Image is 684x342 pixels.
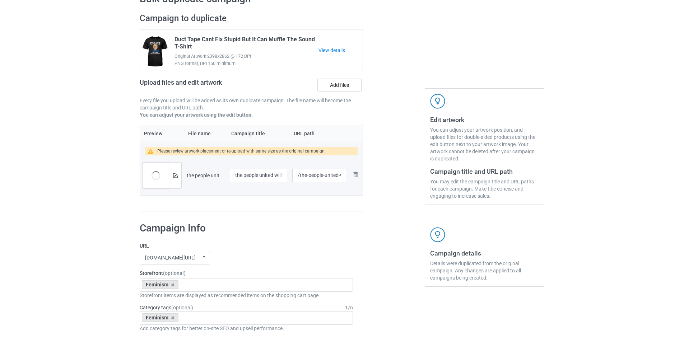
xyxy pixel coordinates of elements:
img: svg+xml;base64,PD94bWwgdmVyc2lvbj0iMS4wIiBlbmNvZGluZz0iVVRGLTgiPz4KPHN2ZyB3aWR0aD0iNDJweCIgaGVpZ2... [430,94,445,109]
th: Campaign title [227,125,290,142]
span: Duct Tape Cant Fix Stupid But It Can Muffle The Sound T-Shirt [175,36,318,53]
a: View details [318,47,363,54]
h1: Campaign Info [140,222,353,235]
div: the people united will never be divided.png [187,172,225,179]
div: Add category tags for better on-site SEO and upsell performance. [140,325,353,332]
span: (optional) [171,305,193,310]
img: svg+xml;base64,PD94bWwgdmVyc2lvbj0iMS4wIiBlbmNvZGluZz0iVVRGLTgiPz4KPHN2ZyB3aWR0aD0iNDJweCIgaGVpZ2... [430,227,445,242]
label: Storefront [140,270,353,277]
div: Details were duplicated from the original campaign. Any changes are applied to all campaigns bein... [430,260,539,281]
p: Every file you upload will be added as its own duplicate campaign. The file name will become the ... [140,97,363,111]
div: [DOMAIN_NAME][URL] [145,255,196,260]
label: Add files [317,79,362,92]
div: You may edit the campaign title and URL paths for each campaign. Make title concise and engaging ... [430,178,539,200]
img: warning [148,149,157,154]
th: File name [184,125,227,142]
div: Storefront items are displayed as recommended items on the shopping cart page. [140,292,353,299]
div: You can adjust your artwork position, and upload files for double-sided products using the edit b... [430,126,539,162]
h3: Campaign title and URL path [430,167,539,175]
h2: Campaign to duplicate [140,13,363,24]
h3: Campaign details [430,249,539,257]
label: Category tags [140,304,193,311]
div: Feminism [142,280,178,289]
div: Feminism [142,313,178,322]
b: You can adjust your artwork using the edit button. [140,112,253,118]
img: svg+xml;base64,PD94bWwgdmVyc2lvbj0iMS4wIiBlbmNvZGluZz0iVVRGLTgiPz4KPHN2ZyB3aWR0aD0iMTRweCIgaGVpZ2... [173,173,178,178]
div: Please review artwork placement or re-upload with same size as the original campaign. [157,147,326,155]
th: URL path [290,125,349,142]
label: URL [140,242,353,249]
div: 1 / 6 [345,304,353,311]
span: PNG format, DPI 150 minimum [175,60,318,67]
h3: Edit artwork [430,116,539,124]
span: Original Artwork 2398x2862 @ 172 DPI [175,53,318,60]
th: Preview [140,125,184,142]
span: (optional) [163,270,186,276]
h2: Upload files and edit artwork [140,79,274,92]
img: svg+xml;base64,PD94bWwgdmVyc2lvbj0iMS4wIiBlbmNvZGluZz0iVVRGLTgiPz4KPHN2ZyB3aWR0aD0iMjhweCIgaGVpZ2... [351,170,360,179]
